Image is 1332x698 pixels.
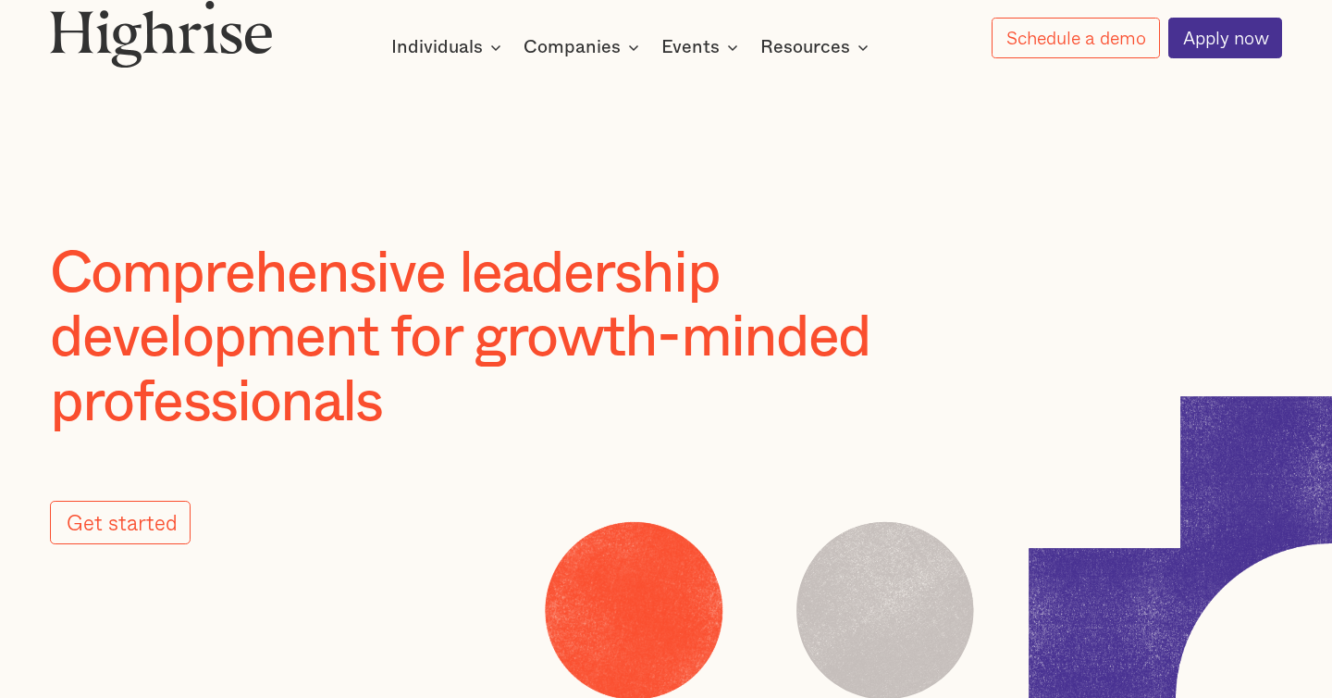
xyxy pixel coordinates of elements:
[661,36,720,58] div: Events
[524,36,645,58] div: Companies
[1168,18,1282,58] a: Apply now
[760,36,850,58] div: Resources
[391,36,483,58] div: Individuals
[50,501,191,544] a: Get started
[760,36,874,58] div: Resources
[992,18,1159,58] a: Schedule a demo
[391,36,507,58] div: Individuals
[661,36,744,58] div: Events
[524,36,621,58] div: Companies
[50,242,949,434] h1: Comprehensive leadership development for growth-minded professionals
